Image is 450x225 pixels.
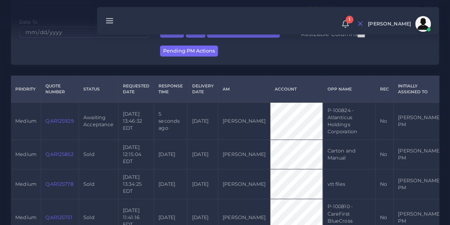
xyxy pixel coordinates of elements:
[187,102,218,140] td: [DATE]
[218,169,270,199] td: [PERSON_NAME]
[154,169,187,199] td: [DATE]
[323,76,375,103] th: Opp Name
[346,16,353,24] span: 1
[11,76,41,103] th: Priority
[41,76,79,103] th: Quote Number
[79,102,118,140] td: Awaiting Acceptance
[79,169,118,199] td: Sold
[375,76,393,103] th: REC
[323,140,375,169] td: Carton and Manual
[218,102,270,140] td: [PERSON_NAME]
[15,181,36,187] span: medium
[368,22,411,27] span: [PERSON_NAME]
[415,16,431,32] img: avatar
[187,169,218,199] td: [DATE]
[45,181,73,187] a: QAR125778
[393,76,445,103] th: Initially Assigned to
[118,169,154,199] td: [DATE] 13:34:25 EDT
[45,151,73,157] a: QAR125852
[375,140,393,169] td: No
[45,214,72,220] a: QAR125731
[218,76,270,103] th: AM
[375,102,393,140] td: No
[393,169,445,199] td: [PERSON_NAME] PM
[118,76,154,103] th: Requested Date
[187,76,218,103] th: Delivery Date
[118,102,154,140] td: [DATE] 13:46:32 EDT
[338,20,352,28] a: 1
[15,214,36,220] span: medium
[218,140,270,169] td: [PERSON_NAME]
[393,102,445,140] td: [PERSON_NAME] PM
[154,140,187,169] td: [DATE]
[393,140,445,169] td: [PERSON_NAME] PM
[187,140,218,169] td: [DATE]
[364,16,434,32] a: [PERSON_NAME]avatar
[323,169,375,199] td: vtt files
[154,76,187,103] th: Response Time
[154,102,187,140] td: 5 seconds ago
[270,76,322,103] th: Account
[323,102,375,140] td: P-100824 - Atlanticus Holdings Corporation
[375,169,393,199] td: No
[160,45,218,57] button: Pending PM Actions
[15,151,36,157] span: medium
[45,118,74,124] a: QAR125929
[118,140,154,169] td: [DATE] 12:15:04 EDT
[79,140,118,169] td: Sold
[15,118,36,124] span: medium
[79,76,118,103] th: Status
